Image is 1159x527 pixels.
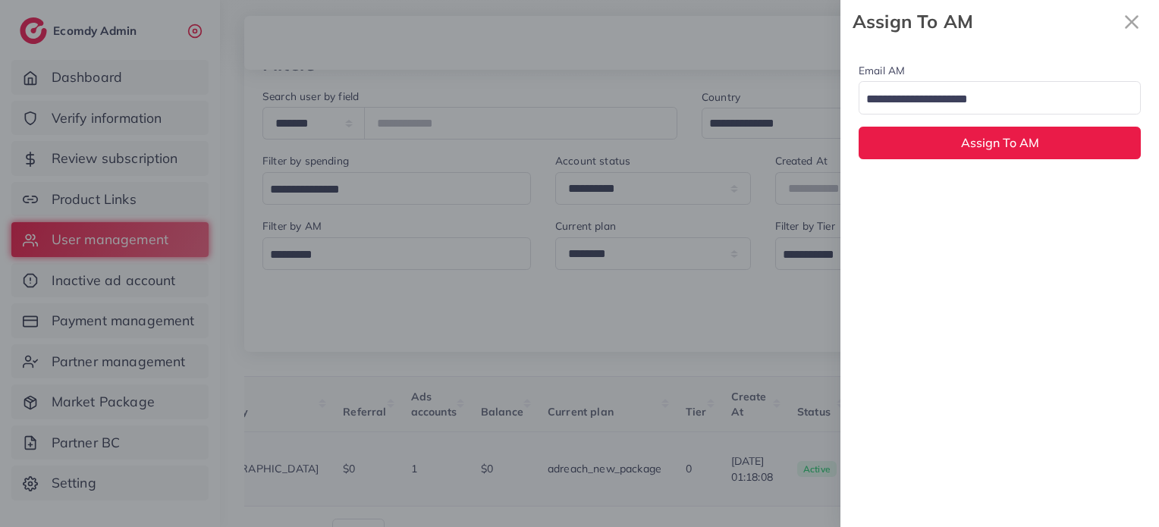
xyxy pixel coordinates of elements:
[1117,6,1147,37] button: Close
[861,88,1121,111] input: Search for option
[961,135,1039,150] span: Assign To AM
[859,63,905,78] label: Email AM
[859,127,1141,159] button: Assign To AM
[859,81,1141,114] div: Search for option
[853,8,1117,35] strong: Assign To AM
[1117,7,1147,37] svg: x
